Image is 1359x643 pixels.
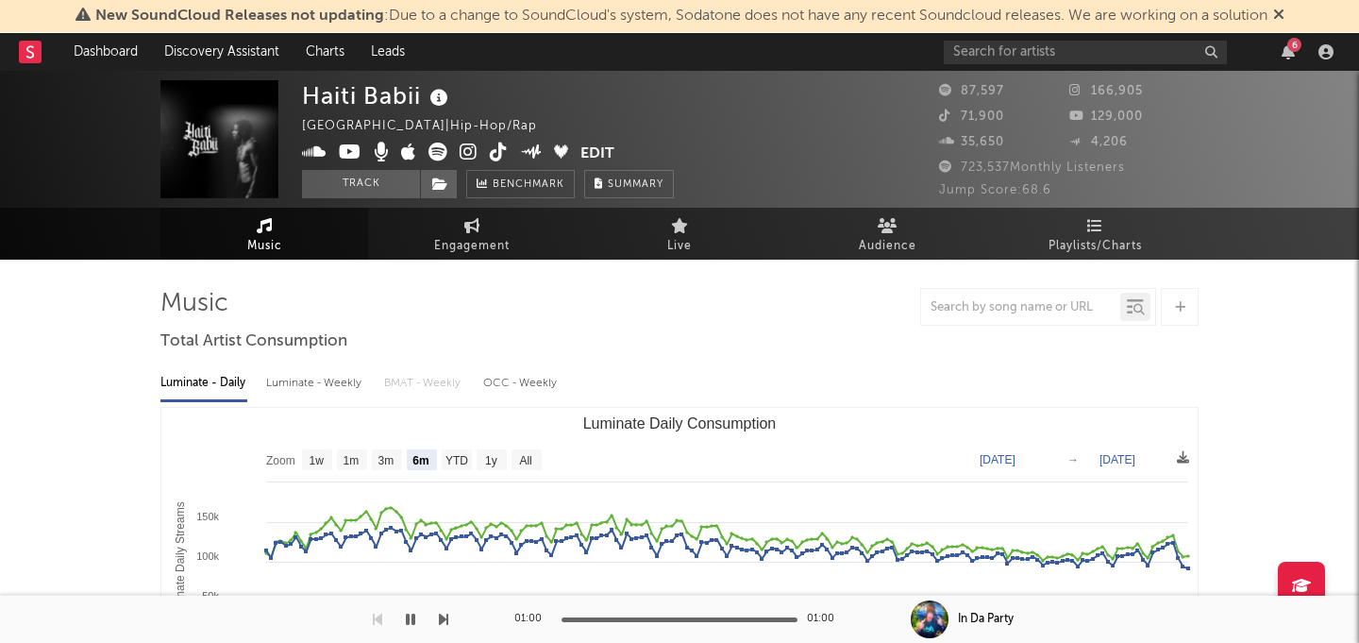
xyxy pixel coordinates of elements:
[445,454,468,467] text: YTD
[519,454,531,467] text: All
[1273,8,1284,24] span: Dismiss
[1099,453,1135,466] text: [DATE]
[580,143,614,166] button: Edit
[95,8,1267,24] span: : Due to a change to SoundCloud's system, Sodatone does not have any recent Soundcloud releases. ...
[202,590,219,601] text: 50k
[160,330,347,353] span: Total Artist Consumption
[584,170,674,198] button: Summary
[247,235,282,258] span: Music
[310,454,325,467] text: 1w
[412,454,428,467] text: 6m
[980,453,1015,466] text: [DATE]
[1049,235,1142,258] span: Playlists/Charts
[174,501,187,621] text: Luminate Daily Streams
[302,170,420,198] button: Track
[939,184,1051,196] span: Jump Score: 68.6
[921,300,1120,315] input: Search by song name or URL
[514,608,552,631] div: 01:00
[1287,38,1301,52] div: 6
[302,115,559,138] div: [GEOGRAPHIC_DATA] | Hip-Hop/Rap
[344,454,360,467] text: 1m
[60,33,151,71] a: Dashboard
[958,611,1014,628] div: In Da Party
[266,454,295,467] text: Zoom
[466,170,575,198] a: Benchmark
[368,208,576,260] a: Engagement
[160,208,368,260] a: Music
[493,174,564,196] span: Benchmark
[483,367,559,399] div: OCC - Weekly
[939,136,1004,148] span: 35,650
[160,367,247,399] div: Luminate - Daily
[266,367,365,399] div: Luminate - Weekly
[358,33,418,71] a: Leads
[991,208,1199,260] a: Playlists/Charts
[196,550,219,562] text: 100k
[667,235,692,258] span: Live
[434,235,510,258] span: Engagement
[485,454,497,467] text: 1y
[1069,110,1143,123] span: 129,000
[807,608,845,631] div: 01:00
[302,80,453,111] div: Haiti Babii
[944,41,1227,64] input: Search for artists
[859,235,916,258] span: Audience
[1069,85,1143,97] span: 166,905
[151,33,293,71] a: Discovery Assistant
[608,179,663,190] span: Summary
[293,33,358,71] a: Charts
[1067,453,1079,466] text: →
[576,208,783,260] a: Live
[939,110,1004,123] span: 71,900
[583,415,777,431] text: Luminate Daily Consumption
[378,454,394,467] text: 3m
[1282,44,1295,59] button: 6
[939,85,1004,97] span: 87,597
[1069,136,1128,148] span: 4,206
[95,8,384,24] span: New SoundCloud Releases not updating
[783,208,991,260] a: Audience
[196,511,219,522] text: 150k
[939,161,1125,174] span: 723,537 Monthly Listeners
